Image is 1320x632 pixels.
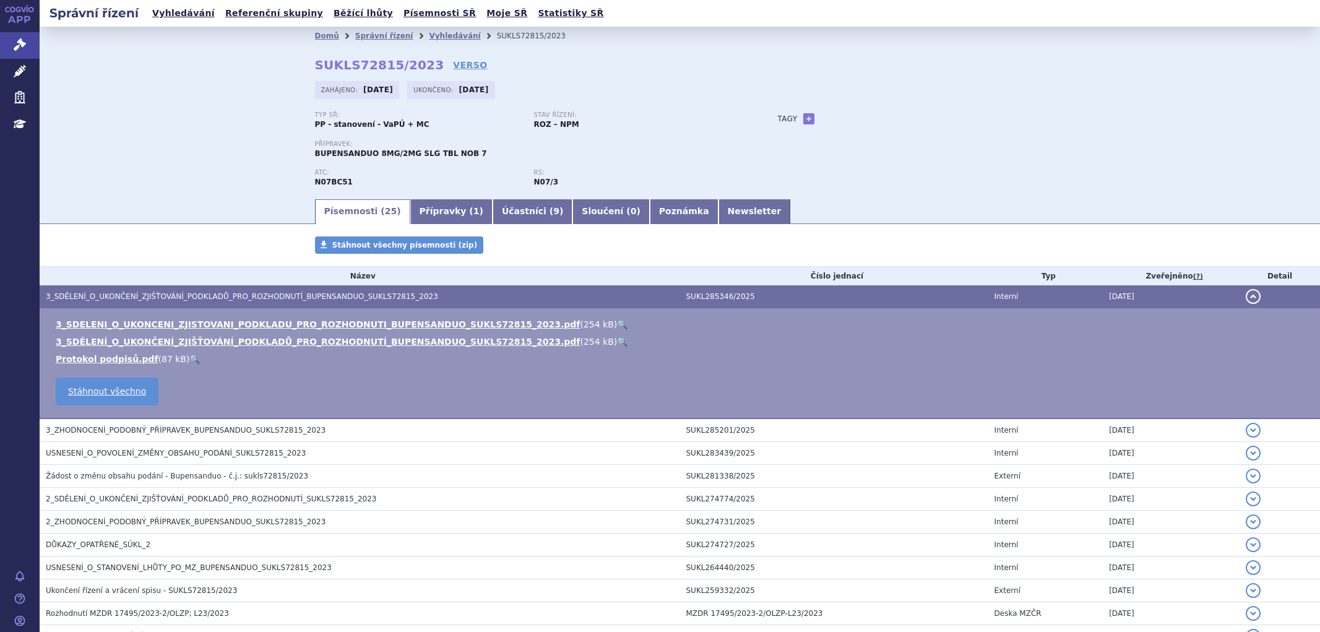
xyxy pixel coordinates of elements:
span: Žádost o změnu obsahu podání - Bupensanduo - č.j.: sukls72815/2023 [46,472,308,480]
a: Správní řízení [355,32,413,40]
span: 1 [473,206,480,216]
strong: ROZ – NPM [534,120,579,129]
p: Typ SŘ: [315,111,522,119]
li: ( ) [56,318,1308,331]
button: detail [1246,560,1261,575]
td: [DATE] [1103,579,1240,602]
a: Účastníci (9) [493,199,572,224]
a: 🔍 [617,337,628,347]
span: 3_SDĚLENÍ_O_UKONČENÍ_ZJIŠŤOVÁNÍ_PODKLADŮ_PRO_ROZHODNUTÍ_BUPENSANDUO_SUKLS72815_2023 [46,292,438,301]
th: Detail [1240,267,1320,285]
a: Stáhnout všechno [56,378,158,405]
td: [DATE] [1103,418,1240,442]
span: 9 [553,206,559,216]
a: Stáhnout všechny písemnosti (zip) [315,236,484,254]
span: Interní [994,495,1019,503]
h3: Tagy [778,111,798,126]
td: SUKL283439/2025 [680,442,988,465]
span: 0 [631,206,637,216]
a: Newsletter [718,199,791,224]
span: Stáhnout všechny písemnosti (zip) [332,241,478,249]
td: [DATE] [1103,511,1240,534]
li: ( ) [56,335,1308,348]
strong: [DATE] [459,85,488,94]
button: detail [1246,446,1261,461]
td: SUKL285346/2025 [680,285,988,308]
td: SUKL259332/2025 [680,579,988,602]
td: [DATE] [1103,602,1240,625]
td: SUKL264440/2025 [680,556,988,579]
a: VERSO [453,59,487,71]
td: SUKL274727/2025 [680,534,988,556]
a: 🔍 [617,319,628,329]
a: Statistiky SŘ [534,5,607,22]
a: 3_SDĚLENÍ_O_UKONČENÍ_ZJIŠŤOVÁNÍ_PODKLADŮ_PRO_ROZHODNUTÍ_BUPENSANDUO_SUKLS72815_2023.pdf [56,337,580,347]
a: Písemnosti SŘ [400,5,480,22]
td: [DATE] [1103,556,1240,579]
h2: Správní řízení [40,4,149,22]
span: Interní [994,517,1019,526]
td: [DATE] [1103,534,1240,556]
strong: [DATE] [363,85,393,94]
span: BUPENSANDUO 8MG/2MG SLG TBL NOB 7 [315,149,487,158]
span: Interní [994,540,1019,549]
p: RS: [534,169,741,176]
a: Běžící lhůty [330,5,397,22]
button: detail [1246,491,1261,506]
button: detail [1246,469,1261,483]
a: Písemnosti (25) [315,199,410,224]
strong: SUKLS72815/2023 [315,58,444,72]
td: [DATE] [1103,285,1240,308]
a: Poznámka [650,199,718,224]
li: ( ) [56,353,1308,365]
button: detail [1246,606,1261,621]
span: 25 [385,206,397,216]
span: Ukončení řízení a vrácení spisu - SUKLS72815/2023 [46,586,237,595]
span: DŮKAZY_OPATŘENÉ_SÚKL_2 [46,540,150,549]
button: detail [1246,537,1261,552]
span: 87 kB [162,354,186,364]
li: SUKLS72815/2023 [497,27,582,45]
span: Externí [994,586,1020,595]
td: SUKL274731/2025 [680,511,988,534]
span: 2_SDĚLENÍ_O_UKONČENÍ_ZJIŠŤOVÁNÍ_PODKLADŮ_PRO_ROZHODNUTÍ_SUKLS72815_2023 [46,495,376,503]
td: SUKL274774/2025 [680,488,988,511]
span: 2_ZHODNOCENÍ_PODOBNÝ_PŘÍPRAVEK_BUPENSANDUO_SUKLS72815_2023 [46,517,326,526]
span: Zahájeno: [321,85,360,95]
button: detail [1246,583,1261,598]
span: Deska MZČR [994,609,1042,618]
button: detail [1246,289,1261,304]
a: 3_SDELENI_O_UKONCENI_ZJISTOVANI_PODKLADU_PRO_ROZHODNUTI_BUPENSANDUO_SUKLS72815_2023.pdf [56,319,580,329]
p: Stav řízení: [534,111,741,119]
th: Zveřejněno [1103,267,1240,285]
button: detail [1246,423,1261,438]
td: MZDR 17495/2023-2/OLZP-L23/2023 [680,602,988,625]
span: Interní [994,426,1019,435]
th: Název [40,267,680,285]
a: Referenční skupiny [222,5,327,22]
th: Číslo jednací [680,267,988,285]
a: + [803,113,814,124]
span: Interní [994,563,1019,572]
abbr: (?) [1193,272,1203,281]
span: Interní [994,292,1019,301]
span: 3_ZHODNOCENÍ_PODOBNÝ_PŘÍPRAVEK_BUPENSANDUO_SUKLS72815_2023 [46,426,326,435]
a: 🔍 [189,354,200,364]
span: 254 kB [584,337,614,347]
td: [DATE] [1103,442,1240,465]
a: Protokol podpisů.pdf [56,354,158,364]
td: SUKL285201/2025 [680,418,988,442]
a: Sloučení (0) [572,199,649,224]
span: Rozhodnutí MZDR 17495/2023-2/OLZP; L23/2023 [46,609,229,618]
th: Typ [988,267,1103,285]
td: SUKL281338/2025 [680,465,988,488]
span: USNESENÍ_O_STANOVENÍ_LHŮTY_PO_MZ_BUPENSANDUO_SUKLS72815_2023 [46,563,332,572]
span: Interní [994,449,1019,457]
strong: buprenorfin, komb. [534,178,558,186]
span: USNESENÍ_O_POVOLENÍ_ZMĚNY_OBSAHU_PODÁNÍ_SUKLS72815_2023 [46,449,306,457]
a: Vyhledávání [149,5,218,22]
a: Moje SŘ [483,5,531,22]
a: Domů [315,32,339,40]
a: Vyhledávání [429,32,480,40]
span: 254 kB [584,319,614,329]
